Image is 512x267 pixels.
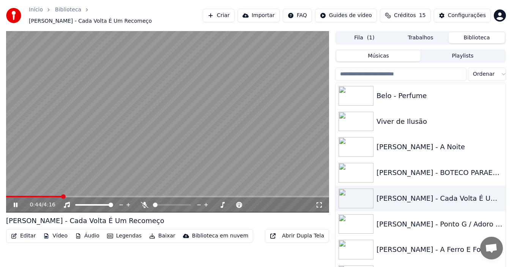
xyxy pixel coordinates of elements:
a: Bate-papo aberto [480,237,503,259]
span: 4:16 [44,201,55,209]
span: [PERSON_NAME] - Cada Volta É Um Recomeço [29,17,152,25]
span: 15 [419,12,426,19]
button: Fila [336,32,392,43]
img: youka [6,8,21,23]
div: Configurações [448,12,486,19]
button: Áudio [72,231,102,241]
button: FAQ [283,9,312,22]
div: Viver de Ilusão [377,116,503,127]
div: [PERSON_NAME] - Cada Volta É Um Recomeço [377,193,503,204]
button: Vídeo [40,231,71,241]
span: 0:44 [30,201,41,209]
div: Biblioteca em nuvem [192,232,249,240]
button: Músicas [336,50,421,61]
button: Trabalhos [392,32,449,43]
button: Baixar [146,231,178,241]
div: [PERSON_NAME] - BOTECO PARAENSE [377,167,503,178]
div: Belo - Perfume [377,91,503,101]
span: Créditos [394,12,416,19]
button: Configurações [434,9,491,22]
button: Abrir Dupla Tela [265,229,329,243]
button: Importar [238,9,280,22]
span: Ordenar [473,70,495,78]
nav: breadcrumb [29,6,203,25]
div: [PERSON_NAME] - Ponto G / Adoro Amar Você [377,219,503,230]
a: Biblioteca [55,6,81,14]
a: Início [29,6,43,14]
button: Biblioteca [449,32,505,43]
button: Créditos15 [380,9,431,22]
button: Criar [203,9,235,22]
button: Legendas [104,231,145,241]
div: / [30,201,48,209]
button: Guides de vídeo [315,9,377,22]
button: Editar [8,231,39,241]
div: [PERSON_NAME] - Cada Volta É Um Recomeço [6,215,164,226]
div: [PERSON_NAME] - A Ferro E Fogo / Abandonada [377,244,503,255]
span: ( 1 ) [367,34,375,42]
div: [PERSON_NAME] - A Noite [377,142,503,152]
button: Playlists [421,50,505,61]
